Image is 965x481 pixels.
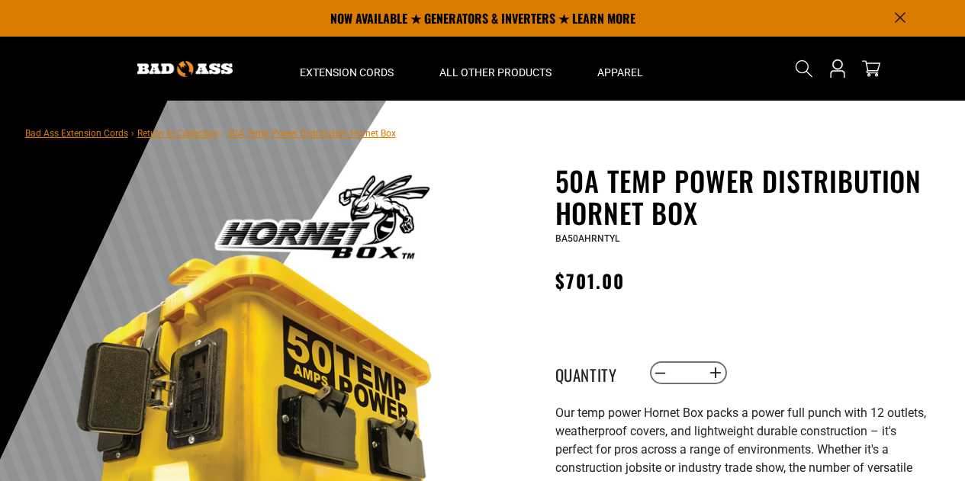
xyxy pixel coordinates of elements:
[555,267,626,294] span: $701.00
[417,37,574,101] summary: All Other Products
[25,123,396,142] nav: breadcrumbs
[300,66,394,79] span: Extension Cords
[439,66,552,79] span: All Other Products
[221,128,224,139] span: ›
[792,56,816,81] summary: Search
[555,233,619,244] span: BA50AHRNTYL
[574,37,666,101] summary: Apparel
[137,128,218,139] a: Return to Collection
[597,66,643,79] span: Apparel
[227,128,396,139] span: 50A Temp Power Distribution Hornet Box
[131,128,134,139] span: ›
[277,37,417,101] summary: Extension Cords
[555,363,632,383] label: Quantity
[25,128,128,139] a: Bad Ass Extension Cords
[137,61,233,77] img: Bad Ass Extension Cords
[555,165,929,229] h1: 50A Temp Power Distribution Hornet Box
